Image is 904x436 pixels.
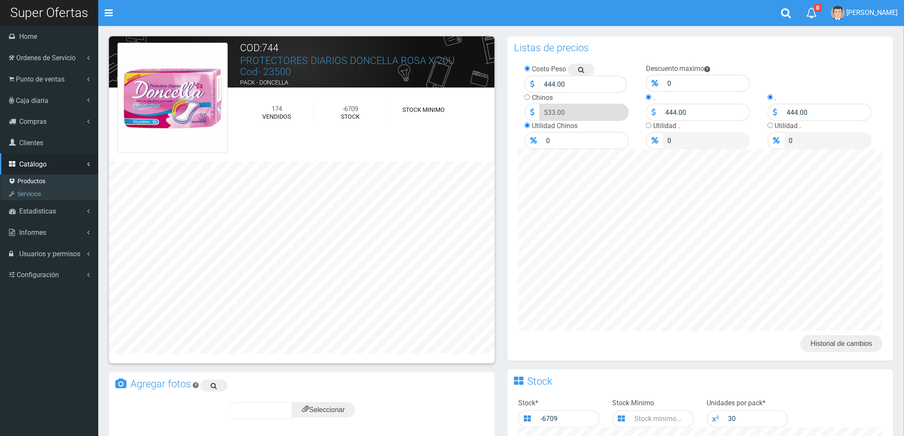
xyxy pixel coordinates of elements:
label: Utilidad . [775,122,801,130]
input: Stock total... [536,410,600,427]
label: Utilidad Chinos [532,122,578,130]
a: Buscar imagen en google [200,380,227,392]
input: Precio . [785,132,872,149]
span: Compras [19,117,47,126]
img: User Image [831,6,845,20]
label: Stock [518,398,538,408]
span: Usuarios y permisos [19,250,80,258]
input: Precio . [783,104,872,121]
input: Precio Venta... [542,132,629,149]
a: Buscar precio en google [568,64,595,76]
span: Ordenes de Servicio [16,54,76,62]
a: Productos [3,175,98,187]
label: Stock Minimo [613,398,655,408]
h3: Stock [527,376,552,386]
font: STOCK [341,113,360,120]
label: Unidades por pack [707,398,766,408]
input: 1 [724,410,789,427]
input: Precio Costo... [540,76,627,93]
h3: Agregar fotos [130,379,191,389]
label: Chinos [532,94,553,102]
font: -6709 [343,105,358,113]
label: Costo Peso [532,65,566,73]
span: Catálogo [19,160,47,168]
label: . [653,94,655,102]
input: Stock minimo... [631,410,694,427]
font: COD:744 [241,42,279,54]
input: Precio . [663,132,750,149]
font: VENDIDOS [263,113,291,120]
a: PROTECTORES DIARIOS DONCELLA ROSA X 20U Cod- 23500 [241,55,455,77]
span: Clientes [19,139,43,147]
span: Seleccionar [302,406,345,413]
h5: 174 [247,105,307,113]
span: Caja diaria [16,97,48,105]
h3: Listas de precios [514,43,589,53]
input: Precio . [661,104,750,121]
font: STOCK MINIMO [403,106,445,113]
a: Servicios [3,187,98,200]
a: Historial de cambios [801,335,883,352]
label: Descuento maximo [646,64,704,73]
span: Punto de ventas [16,75,65,83]
span: 0 [814,4,822,12]
span: Configuración [17,271,59,279]
input: Descuento Maximo [663,75,750,92]
label: . [775,94,777,102]
span: Estadisticas [19,207,56,215]
span: Home [19,32,37,41]
input: Precio Venta... [540,104,629,121]
span: [PERSON_NAME] [847,9,898,17]
font: DPH [241,90,252,97]
span: Informes [19,228,46,237]
span: Super Ofertas [10,5,88,20]
label: Utilidad . [653,122,680,130]
img: PROTECTORES_DIARIOS_DONCELLA_ROSA_X_8_U.jpg [117,43,228,153]
font: PACK - DONCELLA [241,79,289,86]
